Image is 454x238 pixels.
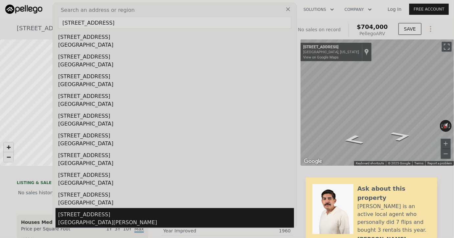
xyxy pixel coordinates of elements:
div: Houses Median Sale [21,219,144,226]
button: Reset the view [440,120,451,132]
div: 1960 [227,227,291,234]
div: [STREET_ADDRESS] [58,188,294,199]
input: Enter an address, city, region, neighborhood or zip code [58,17,291,29]
div: [STREET_ADDRESS] [58,149,294,159]
div: No sales history record for this property. [17,187,148,199]
div: [STREET_ADDRESS] [58,109,294,120]
div: [GEOGRAPHIC_DATA] [58,199,294,208]
div: [STREET_ADDRESS] , La [PERSON_NAME] , CA 91744 [17,24,170,33]
span: 1Y [106,226,112,231]
div: [GEOGRAPHIC_DATA][PERSON_NAME] [58,219,294,228]
span: + [7,143,11,151]
div: [GEOGRAPHIC_DATA], [US_STATE] [303,50,359,54]
a: Open this area in Google Maps (opens a new window) [302,157,324,166]
a: View on Google Maps [303,55,339,59]
button: Company [339,4,377,15]
div: [STREET_ADDRESS] [58,90,294,100]
div: [STREET_ADDRESS] [58,129,294,140]
div: [GEOGRAPHIC_DATA] [58,81,294,90]
div: LISTING & SALE HISTORY [17,180,148,187]
div: [GEOGRAPHIC_DATA] [58,100,294,109]
div: [GEOGRAPHIC_DATA] [58,61,294,70]
path: Go Northeast, Evanwood Ave [334,133,372,147]
a: Report a problem [427,161,452,165]
div: [GEOGRAPHIC_DATA] [58,179,294,188]
path: Go Southwest, Evanwood Ave [382,129,420,143]
div: [GEOGRAPHIC_DATA] [58,140,294,149]
div: [STREET_ADDRESS] [303,45,359,50]
div: Price per Square Foot [21,226,82,236]
div: Off Market. No sales on record [271,26,341,33]
button: SAVE [398,23,421,35]
a: Free Account [409,4,449,15]
button: Toggle fullscreen view [442,42,452,52]
a: Show location on map [364,48,369,56]
div: [STREET_ADDRESS] [58,70,294,81]
img: Pellego [5,5,42,14]
span: 3Y [115,226,120,231]
div: [STREET_ADDRESS] [58,31,294,41]
a: Log In [380,6,409,12]
div: [GEOGRAPHIC_DATA] [58,159,294,169]
div: [GEOGRAPHIC_DATA] [58,120,294,129]
button: Rotate counterclockwise [440,120,443,132]
span: Search an address or region [56,6,135,14]
button: Show Options [424,22,437,36]
div: [STREET_ADDRESS] [58,50,294,61]
div: [GEOGRAPHIC_DATA] [58,41,294,50]
span: Max [134,226,144,233]
div: Ask about this property [357,184,431,202]
div: Map [301,39,454,166]
a: Zoom out [4,152,13,162]
img: Google [302,157,324,166]
div: [STREET_ADDRESS] [58,208,294,219]
button: Rotate clockwise [448,120,452,132]
span: − [7,153,11,161]
div: [STREET_ADDRESS] [58,169,294,179]
button: Solutions [298,4,339,15]
button: Zoom out [441,149,451,159]
span: © 2025 Google [388,161,410,165]
a: Zoom in [4,142,13,152]
button: Keyboard shortcuts [356,161,384,166]
a: Terms (opens in new tab) [414,161,423,165]
div: Pellego ARV [357,30,388,37]
span: 10Y [123,226,132,231]
div: Year Improved [163,227,227,234]
div: [PERSON_NAME] is an active local agent who personally did 7 flips and bought 3 rentals this year. [357,202,431,234]
span: $704,000 [357,23,388,30]
button: Zoom in [441,139,451,149]
div: Street View [301,39,454,166]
